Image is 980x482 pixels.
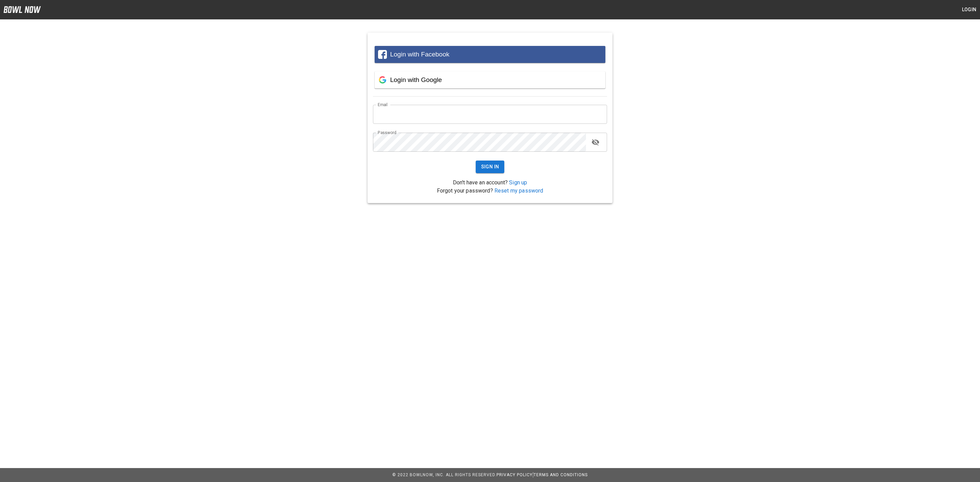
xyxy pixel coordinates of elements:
[589,135,602,149] button: toggle password visibility
[958,3,980,16] button: Login
[392,472,496,477] span: © 2022 BowlNow, Inc. All Rights Reserved.
[375,46,605,63] button: Login with Facebook
[494,187,543,194] a: Reset my password
[509,179,527,186] a: Sign up
[390,76,442,83] span: Login with Google
[3,6,41,13] img: logo
[476,161,505,173] button: Sign In
[496,472,533,477] a: Privacy Policy
[390,51,449,58] span: Login with Facebook
[373,187,607,195] p: Forgot your password?
[375,71,605,88] button: Login with Google
[373,179,607,187] p: Don't have an account?
[534,472,588,477] a: Terms and Conditions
